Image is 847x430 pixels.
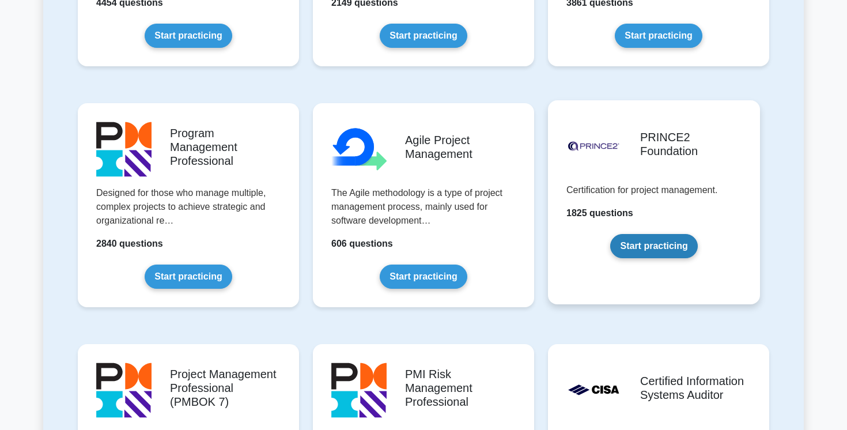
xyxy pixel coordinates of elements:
a: Start practicing [615,24,702,48]
a: Start practicing [610,234,697,258]
a: Start practicing [145,24,232,48]
a: Start practicing [145,265,232,289]
a: Start practicing [380,24,467,48]
a: Start practicing [380,265,467,289]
